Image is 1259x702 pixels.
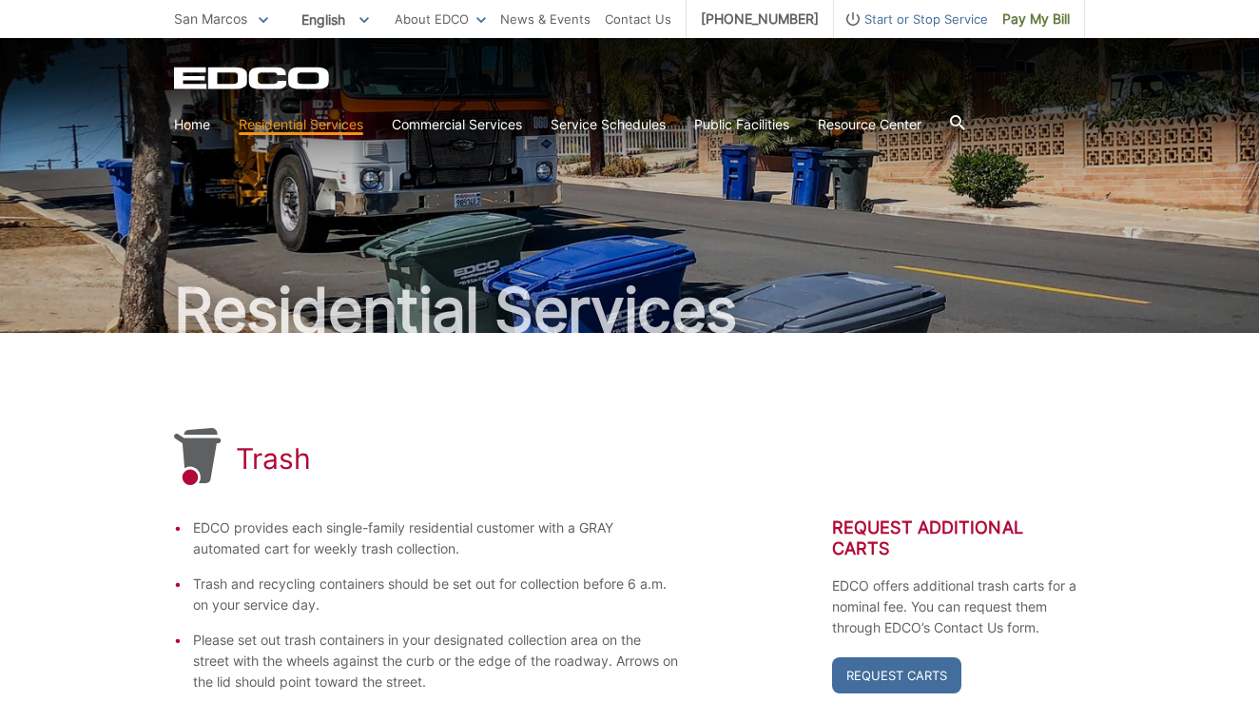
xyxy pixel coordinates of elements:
[174,67,332,89] a: EDCD logo. Return to the homepage.
[236,441,311,476] h1: Trash
[551,114,666,135] a: Service Schedules
[395,9,486,29] a: About EDCO
[193,517,680,559] li: EDCO provides each single-family residential customer with a GRAY automated cart for weekly trash...
[392,114,522,135] a: Commercial Services
[1002,9,1070,29] span: Pay My Bill
[818,114,921,135] a: Resource Center
[174,280,1085,341] h2: Residential Services
[287,4,383,35] span: English
[174,114,210,135] a: Home
[239,114,363,135] a: Residential Services
[694,114,789,135] a: Public Facilities
[832,517,1085,559] h2: Request Additional Carts
[832,657,961,693] a: Request Carts
[193,630,680,692] li: Please set out trash containers in your designated collection area on the street with the wheels ...
[832,575,1085,638] p: EDCO offers additional trash carts for a nominal fee. You can request them through EDCO’s Contact...
[605,9,671,29] a: Contact Us
[174,10,247,27] span: San Marcos
[193,574,680,615] li: Trash and recycling containers should be set out for collection before 6 a.m. on your service day.
[500,9,591,29] a: News & Events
